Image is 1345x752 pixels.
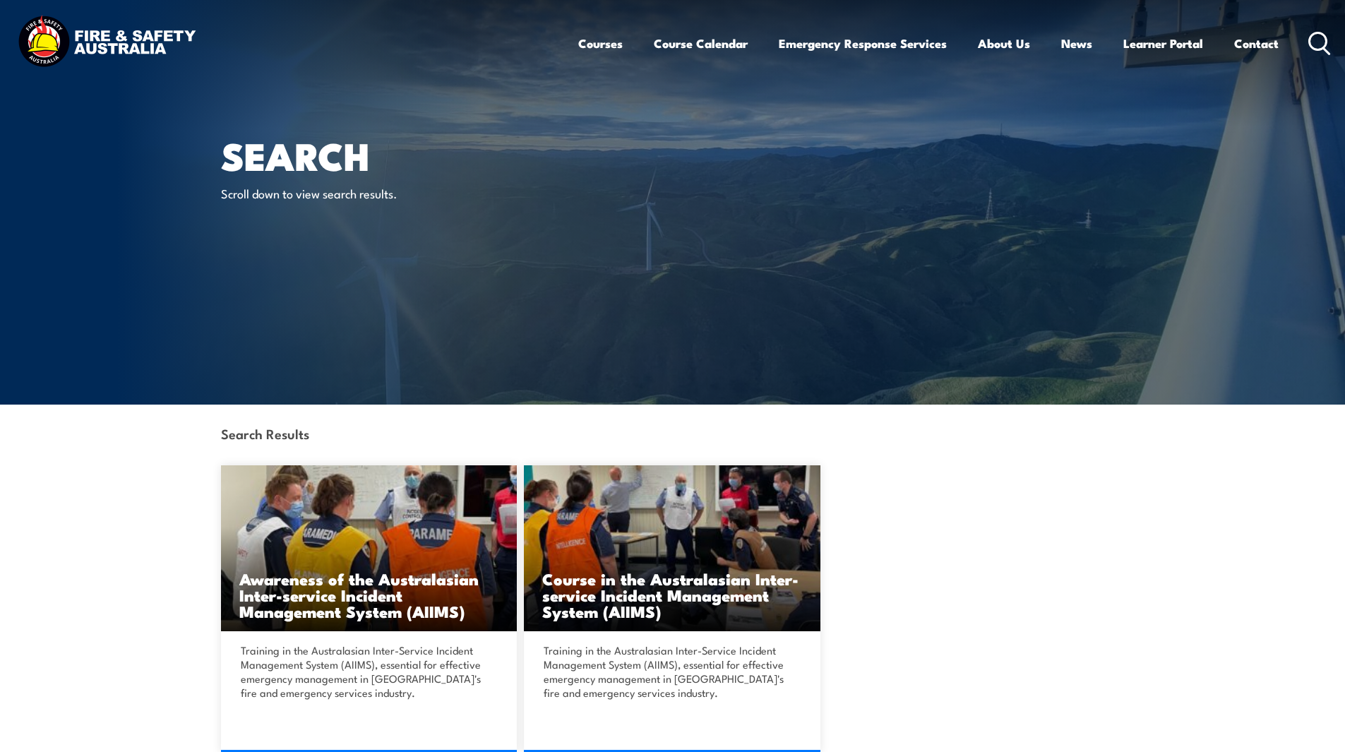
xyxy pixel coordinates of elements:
h1: Search [221,138,570,172]
h3: Course in the Australasian Inter-service Incident Management System (AIIMS) [542,571,802,619]
img: Course in the Australasian Inter-service Incident Management System (AIIMS) TRAINING [524,465,820,631]
a: Emergency Response Services [779,25,947,62]
a: News [1061,25,1092,62]
a: About Us [978,25,1030,62]
a: Contact [1234,25,1279,62]
a: Courses [578,25,623,62]
p: Training in the Australasian Inter-Service Incident Management System (AIIMS), essential for effe... [544,643,796,700]
img: Awareness of the Australasian Inter-service Incident Management System (AIIMS) [221,465,518,631]
strong: Search Results [221,424,309,443]
a: Course in the Australasian Inter-service Incident Management System (AIIMS) [524,465,820,631]
a: Course Calendar [654,25,748,62]
p: Training in the Australasian Inter-Service Incident Management System (AIIMS), essential for effe... [241,643,494,700]
h3: Awareness of the Australasian Inter-service Incident Management System (AIIMS) [239,571,499,619]
p: Scroll down to view search results. [221,185,479,201]
a: Learner Portal [1123,25,1203,62]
